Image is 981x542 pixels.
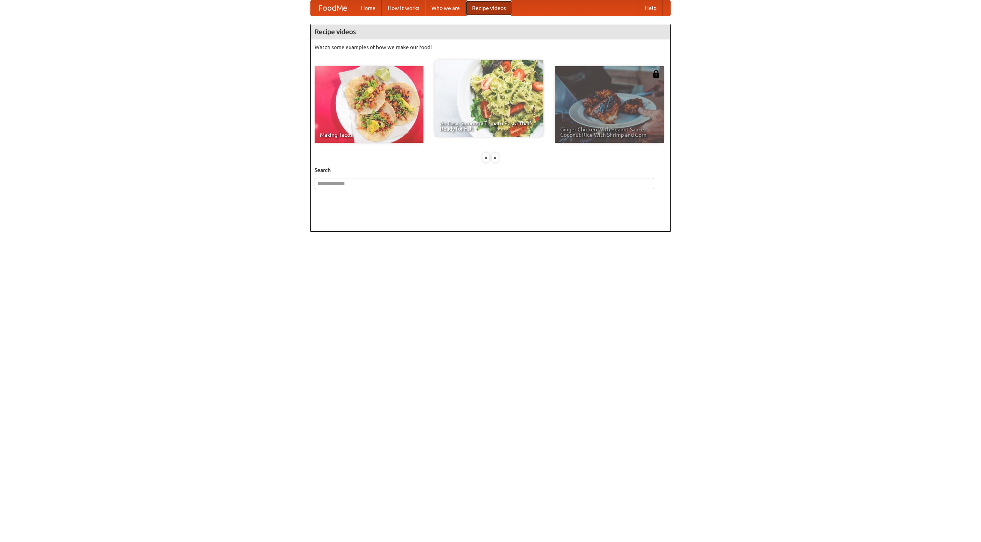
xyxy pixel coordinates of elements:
a: Help [639,0,663,16]
a: Home [355,0,382,16]
p: Watch some examples of how we make our food! [315,43,666,51]
div: » [492,153,499,162]
a: An Easy, Summery Tomato Pasta That's Ready for Fall [435,60,543,137]
img: 483408.png [652,70,660,78]
a: How it works [382,0,425,16]
a: Recipe videos [466,0,512,16]
div: « [482,153,489,162]
a: Making Tacos [315,66,423,143]
a: Who we are [425,0,466,16]
span: An Easy, Summery Tomato Pasta That's Ready for Fall [440,121,538,131]
a: FoodMe [311,0,355,16]
h4: Recipe videos [311,24,670,39]
h5: Search [315,166,666,174]
span: Making Tacos [320,132,418,138]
